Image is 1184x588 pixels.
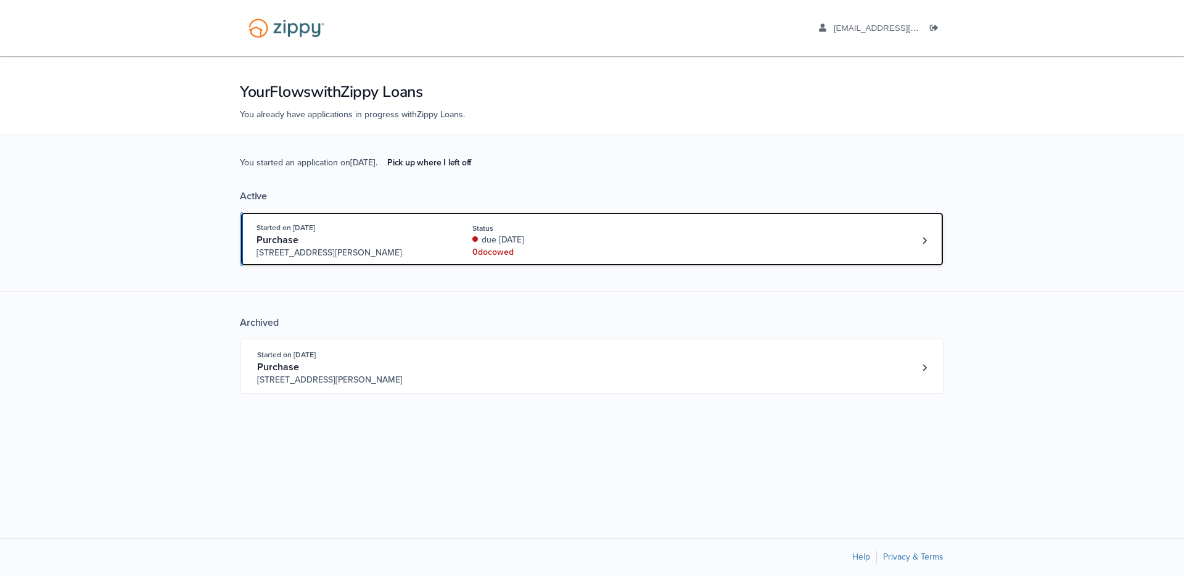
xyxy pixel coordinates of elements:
h1: Your Flows with Zippy Loans [240,81,944,102]
span: You started an application on [DATE] . [240,156,481,190]
a: Pick up where I left off [377,152,481,173]
div: due [DATE] [472,234,637,246]
span: aaboley88@icloud.com [834,23,975,33]
div: Archived [240,317,944,329]
a: Open loan 3802615 [240,339,944,394]
span: You already have applications in progress with Zippy Loans . [240,109,465,120]
span: [STREET_ADDRESS][PERSON_NAME] [257,247,445,259]
a: Log out [930,23,943,36]
div: Status [472,223,637,234]
a: Privacy & Terms [883,552,943,562]
span: Started on [DATE] [257,223,315,232]
a: Loan number 3802615 [915,358,934,377]
a: Loan number 4228033 [915,231,934,250]
a: edit profile [819,23,975,36]
a: Open loan 4228033 [240,212,944,267]
div: 0 doc owed [472,246,637,259]
span: Purchase [257,361,299,373]
span: Started on [DATE] [257,350,316,359]
div: Active [240,190,944,202]
span: [STREET_ADDRESS][PERSON_NAME] [257,374,445,386]
img: Logo [240,12,332,44]
span: Purchase [257,234,298,246]
a: Help [852,552,870,562]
